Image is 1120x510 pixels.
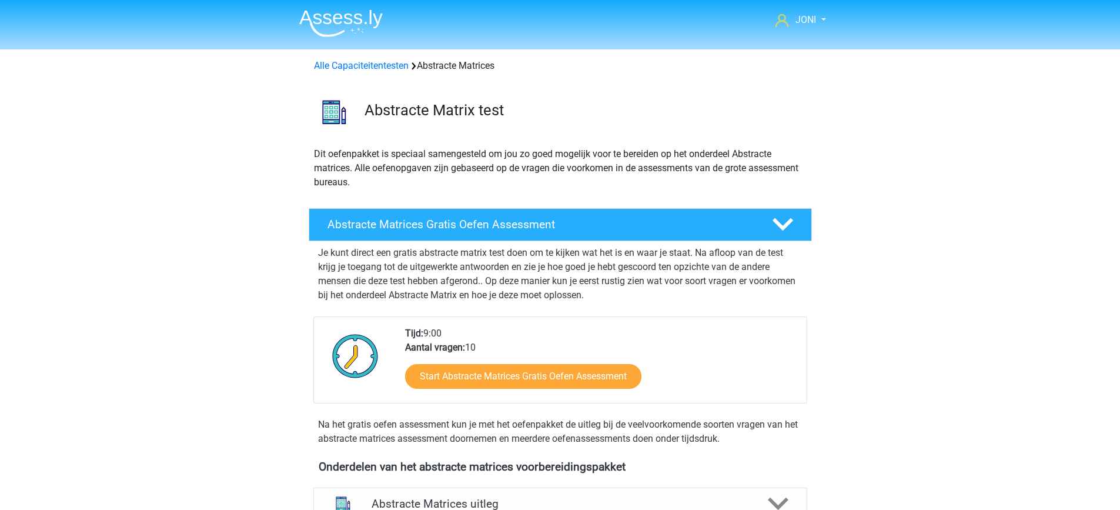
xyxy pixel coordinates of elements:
h3: Abstracte Matrix test [365,101,803,119]
div: Na het gratis oefen assessment kun je met het oefenpakket de uitleg bij de veelvoorkomende soorte... [313,418,807,446]
h4: Onderdelen van het abstracte matrices voorbereidingspakket [319,460,802,474]
a: Start Abstracte Matrices Gratis Oefen Assessment [405,364,641,389]
h4: Abstracte Matrices Gratis Oefen Assessment [327,218,753,231]
div: 9:00 10 [396,326,806,403]
b: Tijd: [405,328,423,339]
a: JONI [771,13,830,27]
b: Aantal vragen: [405,342,465,353]
img: Assessly [299,9,383,37]
p: Je kunt direct een gratis abstracte matrix test doen om te kijken wat het is en waar je staat. Na... [318,246,803,302]
img: Klok [326,326,385,385]
p: Dit oefenpakket is speciaal samengesteld om jou zo goed mogelijk voor te bereiden op het onderdee... [314,147,807,189]
img: abstracte matrices [309,87,359,137]
span: JONI [795,14,816,25]
div: Abstracte Matrices [309,59,811,73]
a: Alle Capaciteitentesten [314,60,409,71]
a: Abstracte Matrices Gratis Oefen Assessment [304,208,817,241]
